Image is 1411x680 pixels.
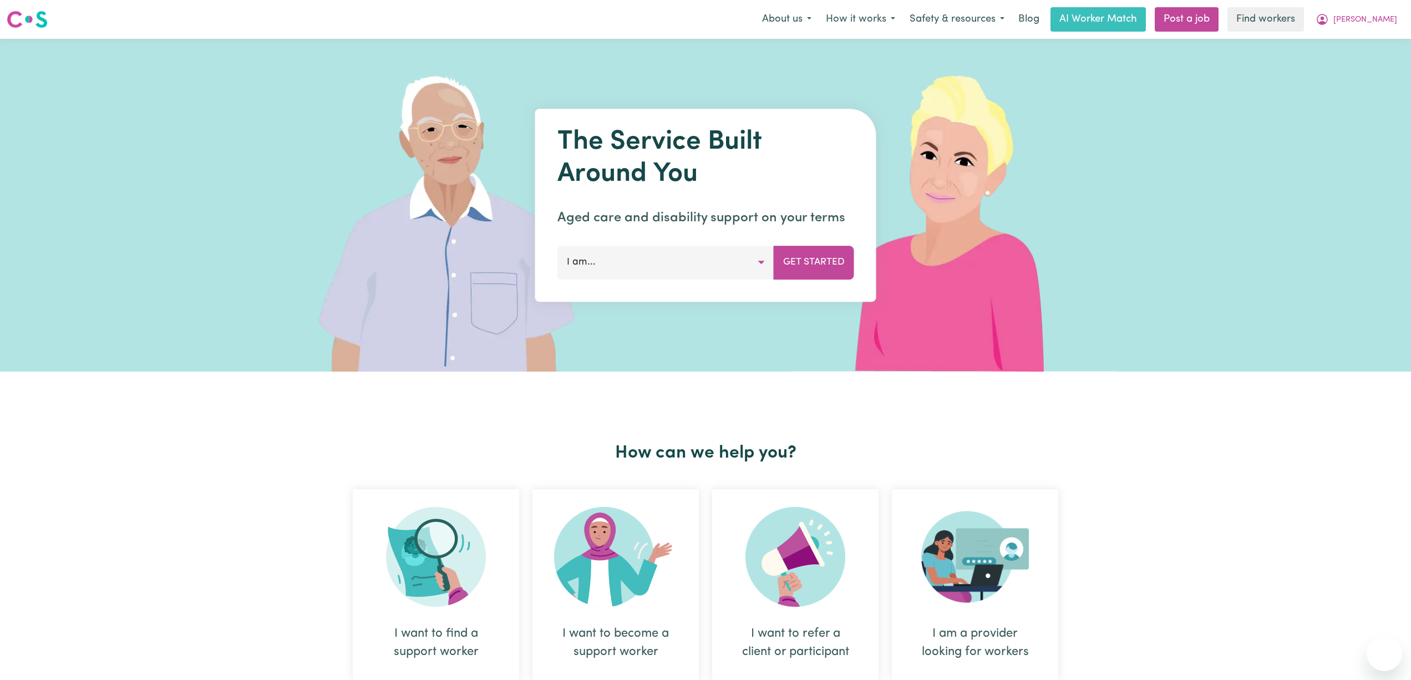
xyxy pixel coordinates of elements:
a: Post a job [1155,7,1219,32]
span: [PERSON_NAME] [1333,14,1397,26]
img: Become Worker [554,507,677,607]
div: I am a provider looking for workers [892,489,1058,680]
a: AI Worker Match [1050,7,1146,32]
button: About us [755,8,819,31]
h1: The Service Built Around You [557,126,854,190]
div: I want to become a support worker [532,489,699,680]
img: Careseekers logo [7,9,48,29]
img: Search [386,507,486,607]
p: Aged care and disability support on your terms [557,208,854,228]
img: Refer [745,507,845,607]
button: Safety & resources [902,8,1012,31]
button: How it works [819,8,902,31]
div: I am a provider looking for workers [918,625,1032,661]
div: I want to refer a client or participant [739,625,852,661]
div: I want to refer a client or participant [712,489,879,680]
h2: How can we help you? [346,443,1065,464]
a: Blog [1012,7,1046,32]
div: I want to find a support worker [353,489,519,680]
div: I want to find a support worker [379,625,493,661]
button: Get Started [774,246,854,279]
button: I am... [557,246,774,279]
a: Careseekers logo [7,7,48,32]
img: Provider [921,507,1029,607]
iframe: Button to launch messaging window [1367,636,1402,671]
a: Find workers [1227,7,1304,32]
div: I want to become a support worker [559,625,672,661]
button: My Account [1308,8,1404,31]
